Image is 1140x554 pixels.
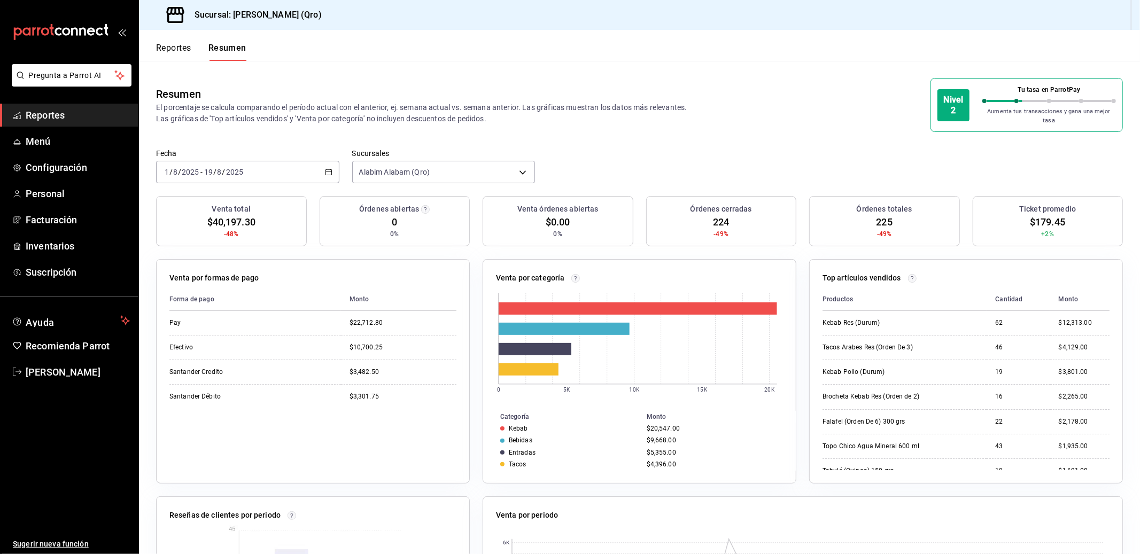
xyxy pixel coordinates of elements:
[995,442,1041,451] div: 43
[995,417,1041,426] div: 22
[213,168,216,176] span: /
[169,368,276,377] div: Santander Credito
[169,392,276,401] div: Santander Débito
[169,288,341,311] th: Forma de pago
[26,239,130,253] span: Inventarios
[1059,392,1110,401] div: $2,265.00
[26,365,130,379] span: [PERSON_NAME]
[1059,318,1110,327] div: $12,313.00
[509,461,526,468] div: Tacos
[642,411,796,423] th: Monto
[350,392,456,401] div: $3,301.75
[156,86,201,102] div: Resumen
[352,150,536,158] label: Sucursales
[7,77,131,89] a: Pregunta a Parrot AI
[509,449,536,456] div: Entradas
[208,43,246,61] button: Resumen
[181,168,199,176] input: ----
[823,343,929,352] div: Tacos Arabes Res (Orden De 3)
[1042,229,1054,239] span: +2%
[857,204,912,215] h3: Órdenes totales
[877,215,893,229] span: 225
[341,288,456,311] th: Monto
[496,272,565,284] p: Venta por categoría
[26,213,130,227] span: Facturación
[207,215,255,229] span: $40,197.30
[26,134,130,149] span: Menú
[1059,442,1110,451] div: $1,935.00
[982,85,1116,95] p: Tu tasa en ParrotPay
[563,387,570,393] text: 5K
[823,392,929,401] div: Brocheta Kebab Res (Orden de 2)
[156,43,191,61] button: Reportes
[350,343,456,352] div: $10,700.25
[691,204,752,215] h3: Órdenes cerradas
[647,449,779,456] div: $5,355.00
[995,392,1041,401] div: 16
[169,272,259,284] p: Venta por formas de pago
[823,288,987,311] th: Productos
[169,318,276,327] div: Pay
[1059,417,1110,426] div: $2,178.00
[164,168,169,176] input: --
[390,229,399,239] span: 0%
[186,9,322,21] h3: Sucursal: [PERSON_NAME] (Qro)
[12,64,131,87] button: Pregunta a Parrot AI
[169,510,281,521] p: Reseñas de clientes por periodo
[823,272,901,284] p: Top artículos vendidos
[222,168,226,176] span: /
[217,168,222,176] input: --
[169,343,276,352] div: Efectivo
[1059,368,1110,377] div: $3,801.00
[509,436,532,444] div: Bebidas
[987,288,1050,311] th: Cantidad
[29,70,115,81] span: Pregunta a Parrot AI
[173,168,178,176] input: --
[26,186,130,201] span: Personal
[554,229,562,239] span: 0%
[823,318,929,327] div: Kebab Res (Durum)
[1059,343,1110,352] div: $4,129.00
[823,442,929,451] div: Topo Chico Agua Mineral 600 ml
[823,417,929,426] div: Falafel (Orden De 6) 300 grs
[13,539,130,550] span: Sugerir nueva función
[156,102,720,123] p: El porcentaje se calcula comparando el período actual con el anterior, ej. semana actual vs. sema...
[497,387,500,393] text: 0
[224,229,239,239] span: -48%
[204,168,213,176] input: --
[517,204,599,215] h3: Venta órdenes abiertas
[350,368,456,377] div: $3,482.50
[26,339,130,353] span: Recomienda Parrot
[26,314,116,327] span: Ayuda
[226,168,244,176] input: ----
[359,167,430,177] span: Alabim Alabam (Qro)
[156,150,339,158] label: Fecha
[156,43,246,61] div: navigation tabs
[546,215,570,229] span: $0.00
[995,466,1041,475] div: 19
[118,28,126,36] button: open_drawer_menu
[26,265,130,279] span: Suscripción
[765,387,775,393] text: 20K
[823,368,929,377] div: Kebab Pollo (Durum)
[714,229,728,239] span: -49%
[995,343,1041,352] div: 46
[26,160,130,175] span: Configuración
[26,108,130,122] span: Reportes
[995,368,1041,377] div: 19
[647,436,779,444] div: $9,668.00
[503,540,510,546] text: 6K
[509,425,528,432] div: Kebab
[647,461,779,468] div: $4,396.00
[212,204,251,215] h3: Venta total
[697,387,708,393] text: 15K
[1050,288,1110,311] th: Monto
[392,215,397,229] span: 0
[169,168,173,176] span: /
[350,318,456,327] div: $22,712.80
[200,168,203,176] span: -
[496,510,558,521] p: Venta por periodo
[995,318,1041,327] div: 62
[937,89,970,121] div: Nivel 2
[630,387,640,393] text: 10K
